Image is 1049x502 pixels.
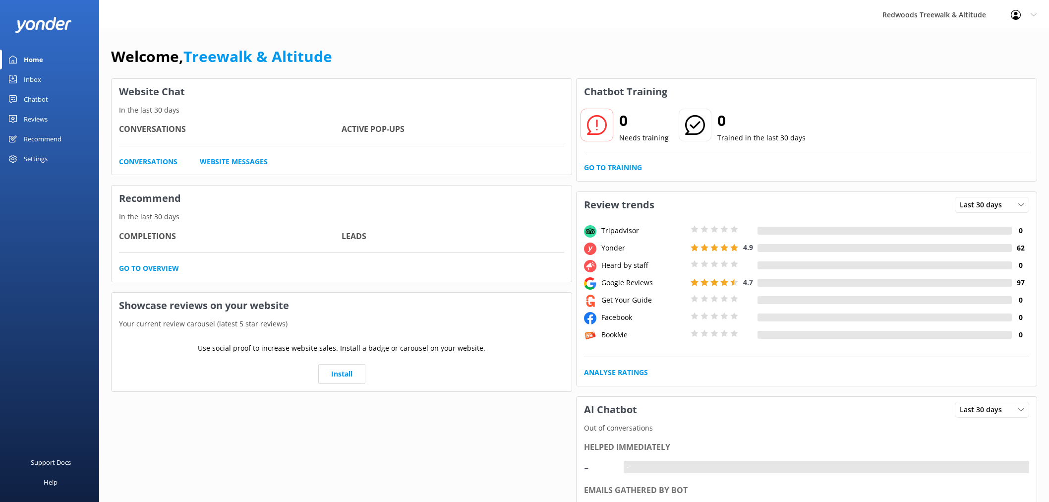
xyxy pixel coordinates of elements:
[15,17,72,33] img: yonder-white-logo.png
[112,318,572,329] p: Your current review carousel (latest 5 star reviews)
[342,123,564,136] h4: Active Pop-ups
[577,397,644,423] h3: AI Chatbot
[119,123,342,136] h4: Conversations
[119,263,179,274] a: Go to overview
[577,423,1037,434] p: Out of conversations
[44,472,58,492] div: Help
[599,277,688,288] div: Google Reviews
[624,461,631,474] div: -
[24,149,48,169] div: Settings
[717,109,806,132] h2: 0
[112,105,572,116] p: In the last 30 days
[1012,277,1029,288] h4: 97
[24,50,43,69] div: Home
[1012,329,1029,340] h4: 0
[112,211,572,222] p: In the last 30 days
[1012,312,1029,323] h4: 0
[960,404,1008,415] span: Last 30 days
[1012,260,1029,271] h4: 0
[619,109,669,132] h2: 0
[198,343,485,354] p: Use social proof to increase website sales. Install a badge or carousel on your website.
[24,129,61,149] div: Recommend
[584,484,1029,497] div: Emails gathered by bot
[24,69,41,89] div: Inbox
[599,243,688,253] div: Yonder
[584,441,1029,454] div: Helped immediately
[183,46,332,66] a: Treewalk & Altitude
[599,295,688,306] div: Get Your Guide
[1012,295,1029,306] h4: 0
[1012,243,1029,253] h4: 62
[743,277,753,287] span: 4.7
[743,243,753,252] span: 4.9
[342,230,564,243] h4: Leads
[619,132,669,143] p: Needs training
[717,132,806,143] p: Trained in the last 30 days
[24,109,48,129] div: Reviews
[119,230,342,243] h4: Completions
[599,260,688,271] div: Heard by staff
[24,89,48,109] div: Chatbot
[112,293,572,318] h3: Showcase reviews on your website
[584,162,642,173] a: Go to Training
[1012,225,1029,236] h4: 0
[112,186,572,211] h3: Recommend
[119,156,177,167] a: Conversations
[599,312,688,323] div: Facebook
[584,455,614,479] div: -
[960,199,1008,210] span: Last 30 days
[318,364,365,384] a: Install
[584,367,648,378] a: Analyse Ratings
[577,79,675,105] h3: Chatbot Training
[200,156,268,167] a: Website Messages
[599,329,688,340] div: BookMe
[31,452,71,472] div: Support Docs
[599,225,688,236] div: Tripadvisor
[577,192,662,218] h3: Review trends
[112,79,572,105] h3: Website Chat
[111,45,332,68] h1: Welcome,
